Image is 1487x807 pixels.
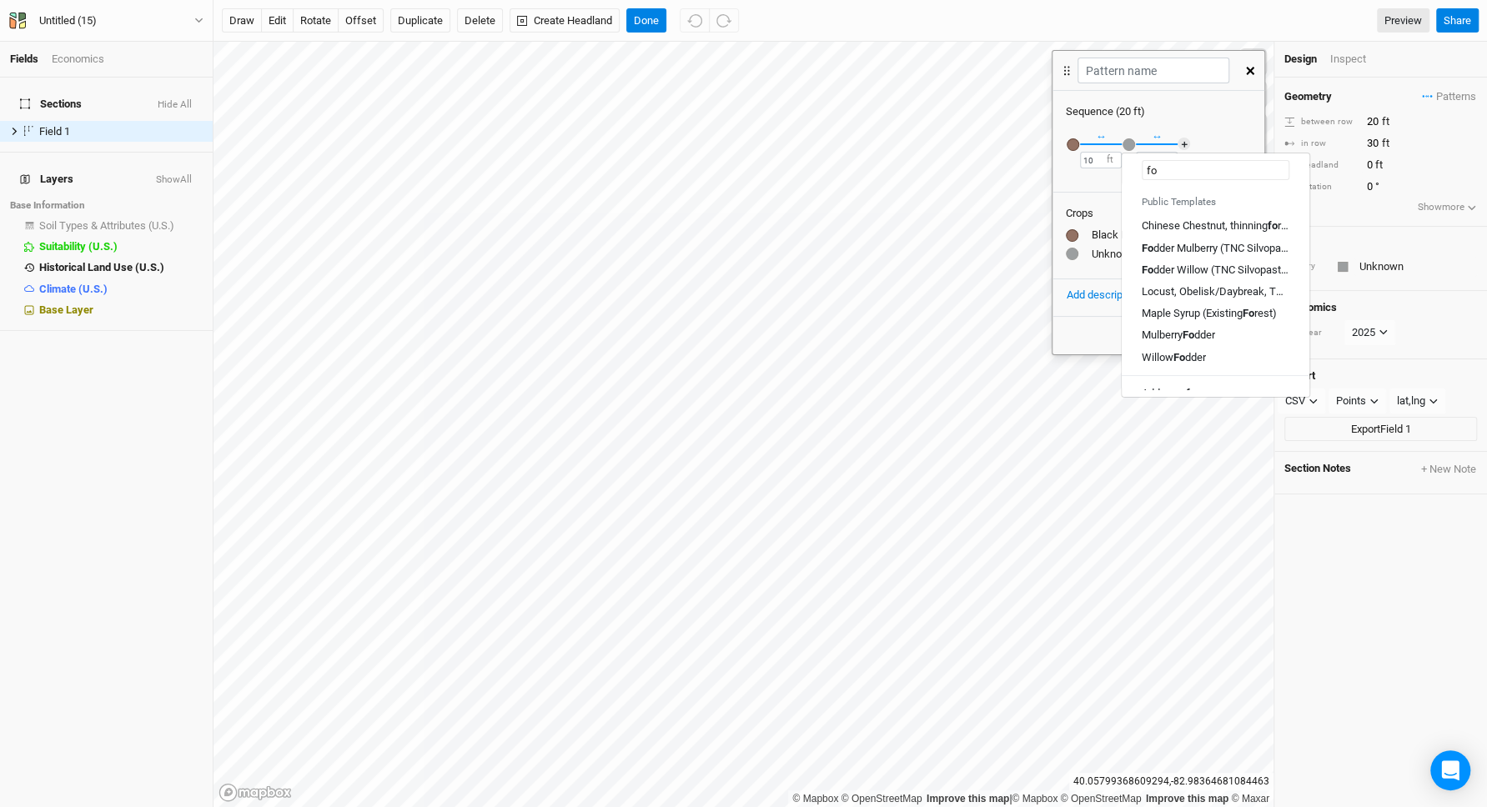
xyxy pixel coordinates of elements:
h4: Economics [1284,301,1477,314]
mark: Fo [1243,307,1254,319]
div: Untitled (15) [39,13,97,29]
a: Maxar [1231,793,1269,804]
span: Section Notes [1284,462,1351,477]
span: Sections [20,98,82,111]
div: | [792,790,1269,807]
mark: fo [1186,387,1196,399]
div: ↔ [1096,119,1107,143]
a: OpenStreetMap [1061,793,1142,804]
div: in row [1284,138,1358,150]
button: + New Note [1420,462,1477,477]
button: offset [338,8,384,33]
div: Unknown [1066,247,1251,262]
div: Field 1 [39,125,203,138]
input: Select Crop [1354,257,1477,277]
a: Mapbox [792,793,838,804]
div: dder Willow (TNC Silvopasture) [1142,263,1289,278]
a: Preview [1377,8,1429,33]
span: Historical Land Use (U.S.) [39,261,164,273]
button: ShowAll [155,174,193,186]
div: Soil Types & Attributes (U.S.) [39,219,203,233]
a: OpenStreetMap [841,793,922,804]
div: Add crop: [1142,386,1196,401]
div: Chinese Chestnut, thinning r lumber (TNC & Gold Standard) [1142,218,1289,233]
div: Maple Syrup (Existing rest) [1142,306,1277,321]
h4: Geometry [1284,90,1332,103]
mark: Fo [1183,328,1194,341]
div: Base Layer [39,303,203,317]
div: Locust, Obelisk/Daybreak, Thinned r posts [1142,284,1289,299]
button: Showmore [1417,199,1478,216]
button: edit [261,8,294,33]
button: Duplicate [390,8,450,33]
button: CSV [1278,388,1325,414]
button: Undo (^z) [680,8,710,33]
div: start year [1284,327,1343,339]
div: Suitability (U.S.) [39,240,203,253]
canvas: Map [214,42,1273,807]
button: Points [1329,388,1386,414]
button: ExportField 1 [1284,417,1477,442]
div: Sequence ( 20 ft ) [1066,104,1251,119]
button: Add description [1066,286,1141,304]
button: lat,lng [1389,388,1445,414]
h4: Export [1284,369,1477,383]
div: Climate (U.S.) [39,283,203,296]
button: Hide All [157,99,193,111]
span: Suitability (U.S.) [39,240,118,253]
button: Create Headland [510,8,620,33]
span: Patterns [1422,88,1476,105]
div: Mulberry dder [1142,328,1215,343]
div: 40.05799368609294 , -82.98364681084463 [1069,773,1273,790]
div: Crops [1066,206,1251,221]
div: CSV [1285,393,1305,409]
a: Mapbox [1012,793,1057,804]
div: Economics [52,52,104,67]
div: Open Intercom Messenger [1430,750,1470,790]
span: Layers [20,173,73,186]
div: menu-options [1122,182,1309,390]
div: ↔ [1152,119,1163,143]
button: Done [626,8,666,33]
a: Fields [10,53,38,65]
div: Inspect [1330,52,1389,67]
button: Patterns [1421,88,1477,106]
div: Historical Land Use (U.S.) [39,261,203,274]
div: Design [1284,52,1317,67]
div: Black Locust (TNC Silvopasture) [1066,228,1251,243]
span: Climate (U.S.) [39,283,108,295]
button: 2025 [1344,320,1395,345]
div: Public Templates [1122,188,1309,215]
div: dder Mulberry (TNC Silvopasture) [1142,241,1289,256]
div: headland [1284,159,1358,172]
mark: Fo [1173,351,1185,363]
a: Improve this map [927,793,1009,804]
button: draw [222,8,262,33]
a: Mapbox logo [219,783,292,802]
div: Willow dder [1142,350,1206,365]
button: Delete [457,8,503,33]
input: Search or add crop... [1142,160,1289,180]
span: Field 1 [39,125,70,138]
button: ＋ [1178,138,1190,150]
a: Improve this map [1146,793,1228,804]
div: Points [1336,393,1366,409]
mark: fo [1268,219,1278,232]
label: ft [1107,153,1113,167]
mark: Fo [1142,263,1153,276]
div: lat,lng [1397,393,1425,409]
span: Soil Types & Attributes (U.S.) [39,219,174,232]
button: Share [1436,8,1479,33]
mark: Fo [1142,242,1153,254]
div: between row [1284,116,1358,128]
input: Pattern name [1078,58,1228,83]
button: Redo (^Z) [709,8,739,33]
div: rotation [1284,181,1358,193]
button: Untitled (15) [8,12,204,30]
button: rotate [293,8,339,33]
span: Base Layer [39,303,93,316]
